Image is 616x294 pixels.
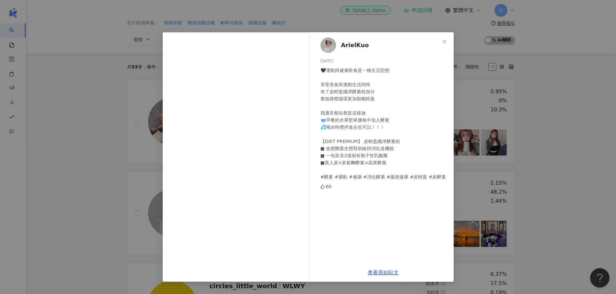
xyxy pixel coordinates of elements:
div: 🖤運動與健康飲食是一種生活型態 享受美食與運動生活同時 有了炭輕盈纖淨酵素粉加分 整個身體循環更加順暢輕盈 我通常都在都是這樣做 🥣早餐的水果堅果優格中加入酵素 💦喝水時攪拌進去也可以！！！ 【... [320,67,448,180]
span: close [442,39,447,44]
div: [DATE] [320,58,448,64]
a: 查看原始貼文 [368,269,399,276]
img: KOL Avatar [320,37,336,53]
button: Close [438,35,451,48]
span: ArielKuo [341,41,369,50]
a: KOL AvatarArielKuo [320,37,439,53]
div: 60 [320,183,332,190]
